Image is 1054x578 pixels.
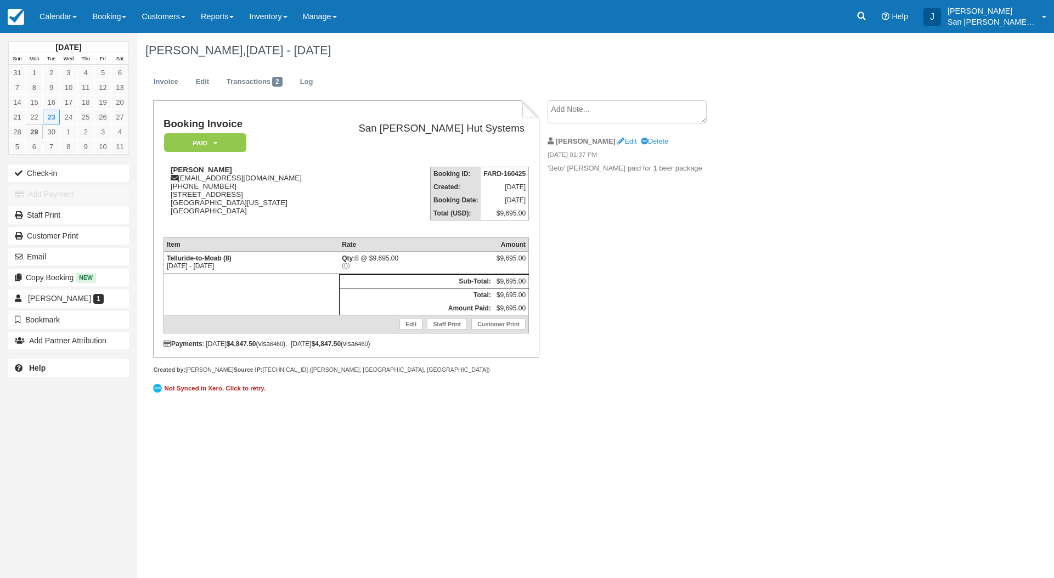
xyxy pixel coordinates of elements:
[43,95,60,110] a: 16
[234,366,263,373] strong: Source IP:
[339,251,493,274] td: 8 @ $9,695.00
[26,124,43,139] a: 29
[164,340,202,348] strong: Payments
[641,137,668,145] a: Delete
[471,319,526,330] a: Customer Print
[77,124,94,139] a: 2
[923,8,941,26] div: J
[218,71,291,93] a: Transactions2
[548,150,732,162] em: [DATE] 01:37 PM
[26,53,43,65] th: Mon
[171,166,232,174] strong: [PERSON_NAME]
[60,139,77,154] a: 8
[60,53,77,65] th: Wed
[153,366,185,373] strong: Created by:
[8,269,129,286] button: Copy Booking New
[431,180,481,194] th: Created:
[111,110,128,124] a: 27
[246,43,331,57] span: [DATE] - [DATE]
[111,53,128,65] th: Sat
[77,80,94,95] a: 11
[94,110,111,124] a: 26
[60,124,77,139] a: 1
[556,137,616,145] strong: [PERSON_NAME]
[948,5,1035,16] p: [PERSON_NAME]
[312,340,341,348] strong: $4,847.50
[9,80,26,95] a: 7
[339,288,493,302] th: Total:
[94,65,111,80] a: 5
[43,80,60,95] a: 9
[111,65,128,80] a: 6
[8,206,129,224] a: Staff Print
[164,237,339,251] th: Item
[399,319,422,330] a: Edit
[892,12,908,21] span: Help
[111,80,128,95] a: 13
[494,274,529,288] td: $9,695.00
[481,207,528,220] td: $9,695.00
[617,137,636,145] a: Edit
[339,274,493,288] th: Sub-Total:
[227,340,256,348] strong: $4,847.50
[8,359,129,377] a: Help
[43,65,60,80] a: 2
[9,53,26,65] th: Sun
[164,251,339,274] td: [DATE] - [DATE]
[948,16,1035,27] p: San [PERSON_NAME] Hut Systems
[29,364,46,372] b: Help
[43,124,60,139] a: 30
[77,95,94,110] a: 18
[882,13,889,20] i: Help
[93,294,104,304] span: 1
[270,341,283,347] small: 6460
[431,167,481,181] th: Booking ID:
[164,133,246,152] em: Paid
[272,77,283,87] span: 2
[60,95,77,110] a: 17
[483,170,526,178] strong: FARD-160425
[94,124,111,139] a: 3
[329,123,525,134] h2: San [PERSON_NAME] Hut Systems
[548,163,732,174] p: 'Beto' [PERSON_NAME] paid for 1 beer package
[26,95,43,110] a: 15
[167,254,232,262] strong: Telluride-to-Moab (8)
[26,80,43,95] a: 8
[9,110,26,124] a: 21
[8,311,129,328] button: Bookmark
[8,185,129,203] button: Add Payment
[8,290,129,307] a: [PERSON_NAME] 1
[77,65,94,80] a: 4
[427,319,467,330] a: Staff Print
[354,341,368,347] small: 6460
[339,237,493,251] th: Rate
[77,139,94,154] a: 9
[94,80,111,95] a: 12
[9,65,26,80] a: 31
[481,180,528,194] td: [DATE]
[481,194,528,207] td: [DATE]
[94,95,111,110] a: 19
[164,118,325,130] h1: Booking Invoice
[9,124,26,139] a: 28
[8,248,129,265] button: Email
[43,139,60,154] a: 7
[9,139,26,154] a: 5
[26,65,43,80] a: 1
[9,95,26,110] a: 14
[111,139,128,154] a: 11
[26,139,43,154] a: 6
[60,80,77,95] a: 10
[94,139,111,154] a: 10
[494,237,529,251] th: Amount
[26,110,43,124] a: 22
[77,53,94,65] th: Thu
[8,165,129,182] button: Check-in
[153,366,539,374] div: [PERSON_NAME] [TECHNICAL_ID] ([PERSON_NAME], [GEOGRAPHIC_DATA], [GEOGRAPHIC_DATA])
[43,53,60,65] th: Tue
[77,110,94,124] a: 25
[342,254,355,262] strong: Qty
[164,340,529,348] div: : [DATE] (visa ), [DATE] (visa )
[60,65,77,80] a: 3
[8,9,24,25] img: checkfront-main-nav-mini-logo.png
